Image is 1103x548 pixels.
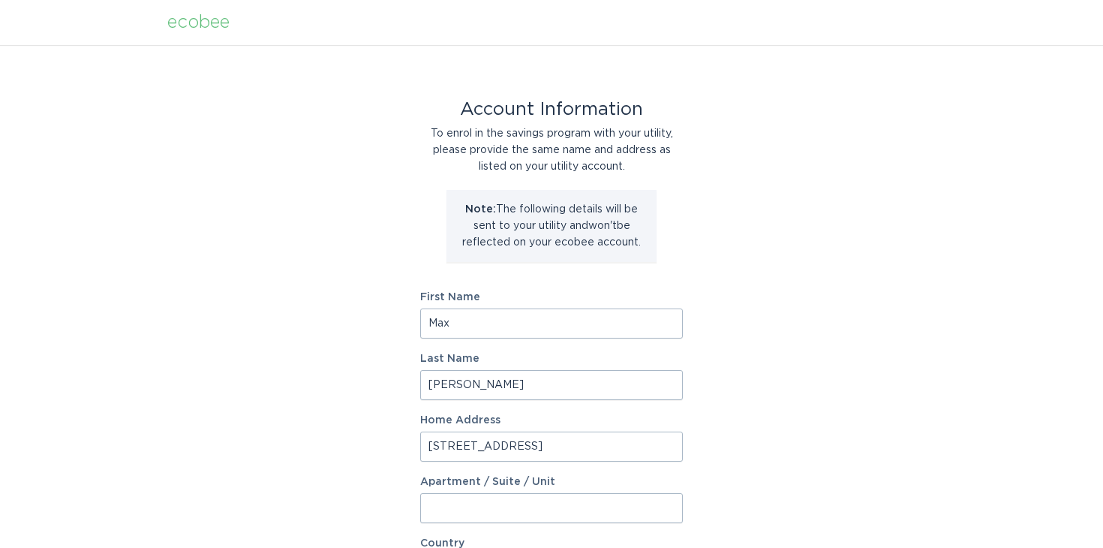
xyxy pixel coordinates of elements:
label: Last Name [420,354,683,364]
div: To enrol in the savings program with your utility, please provide the same name and address as li... [420,125,683,175]
label: Apartment / Suite / Unit [420,477,683,487]
label: First Name [420,292,683,303]
div: ecobee [167,14,230,31]
label: Home Address [420,415,683,426]
strong: Note: [465,204,496,215]
div: Account Information [420,101,683,118]
p: The following details will be sent to your utility and won't be reflected on your ecobee account. [458,201,645,251]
